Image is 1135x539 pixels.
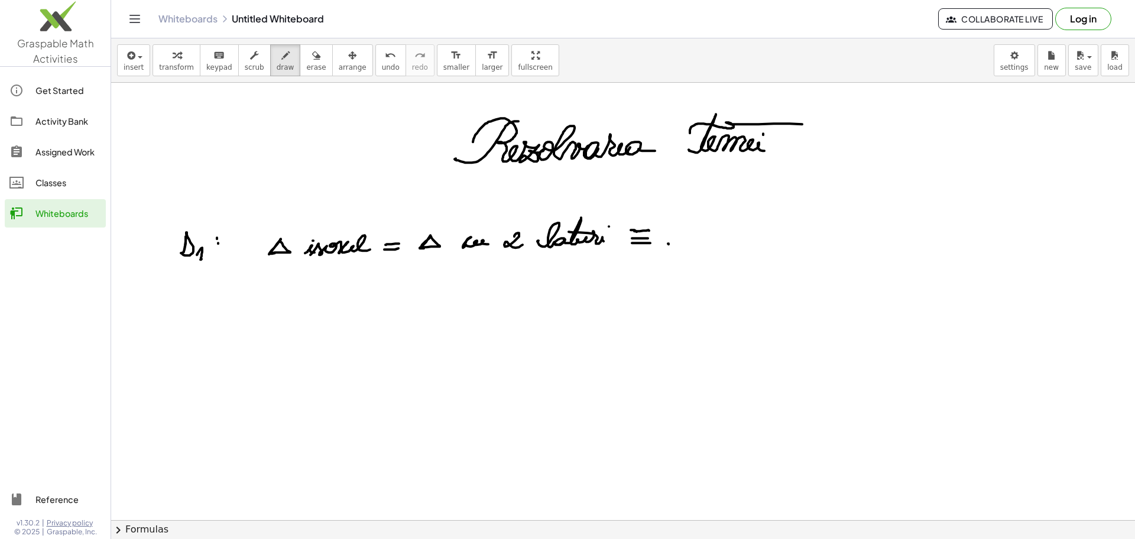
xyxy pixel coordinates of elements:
button: fullscreen [511,44,559,76]
span: transform [159,63,194,72]
span: Graspable Math Activities [17,37,94,65]
a: Get Started [5,76,106,105]
a: Assigned Work [5,138,106,166]
span: arrange [339,63,367,72]
a: Classes [5,168,106,197]
span: redo [412,63,428,72]
button: undoundo [375,44,406,76]
button: scrub [238,44,271,76]
div: Get Started [35,83,101,98]
span: undo [382,63,400,72]
button: format_sizesmaller [437,44,476,76]
a: Privacy policy [47,518,97,528]
span: insert [124,63,144,72]
span: © 2025 [14,527,40,537]
div: Classes [35,176,101,190]
div: Reference [35,492,101,506]
div: Whiteboards [35,206,101,220]
span: chevron_right [111,523,125,537]
span: | [42,527,44,537]
span: smaller [443,63,469,72]
span: settings [1000,63,1029,72]
i: format_size [450,48,462,63]
button: new [1037,44,1066,76]
span: Collaborate Live [948,14,1043,24]
a: Whiteboards [158,13,218,25]
button: insert [117,44,150,76]
button: arrange [332,44,373,76]
button: format_sizelarger [475,44,509,76]
button: draw [270,44,301,76]
button: Toggle navigation [125,9,144,28]
span: erase [306,63,326,72]
i: keyboard [213,48,225,63]
div: Activity Bank [35,114,101,128]
button: load [1101,44,1129,76]
a: Whiteboards [5,199,106,228]
i: redo [414,48,426,63]
i: format_size [487,48,498,63]
span: new [1044,63,1059,72]
button: settings [994,44,1035,76]
a: Activity Bank [5,107,106,135]
span: scrub [245,63,264,72]
span: draw [277,63,294,72]
button: save [1068,44,1098,76]
span: v1.30.2 [17,518,40,528]
span: keypad [206,63,232,72]
div: Assigned Work [35,145,101,159]
a: Reference [5,485,106,514]
span: Graspable, Inc. [47,527,97,537]
button: keyboardkeypad [200,44,239,76]
span: fullscreen [518,63,552,72]
button: Collaborate Live [938,8,1053,30]
span: load [1107,63,1123,72]
i: undo [385,48,396,63]
button: Log in [1055,8,1111,30]
button: transform [153,44,200,76]
span: | [42,518,44,528]
button: chevron_rightFormulas [111,520,1135,539]
button: redoredo [406,44,434,76]
button: erase [300,44,332,76]
span: save [1075,63,1091,72]
span: larger [482,63,502,72]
